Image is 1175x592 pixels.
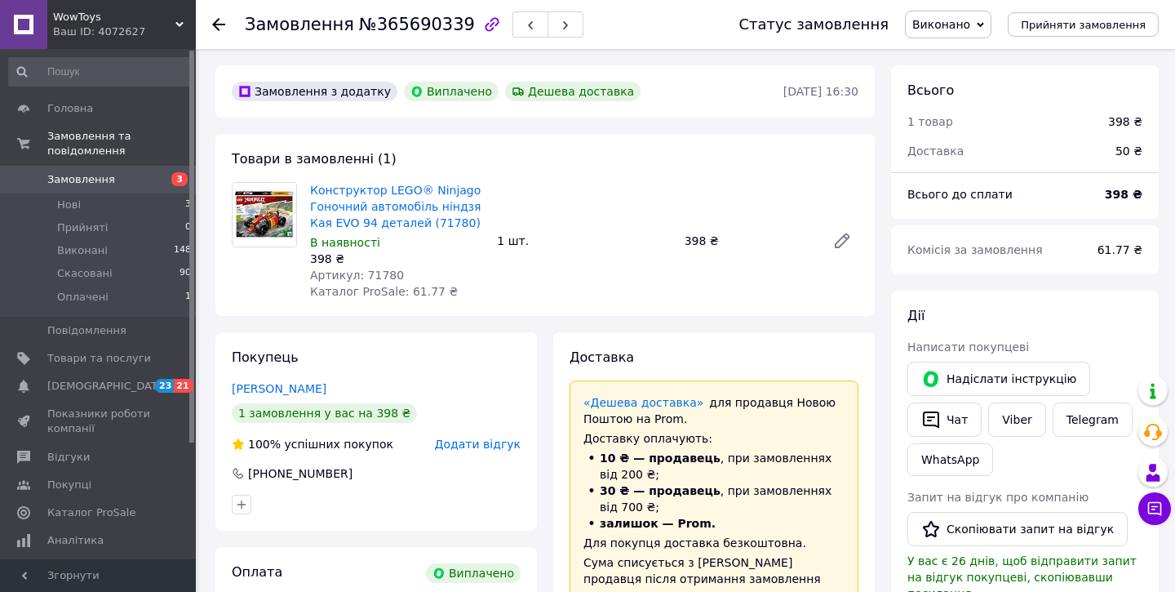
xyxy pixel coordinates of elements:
[232,349,299,365] span: Покупець
[907,362,1090,396] button: Надіслати інструкцію
[174,379,193,393] span: 21
[57,198,81,212] span: Нові
[1008,12,1159,37] button: Прийняти замовлення
[53,24,196,39] div: Ваш ID: 4072627
[248,438,281,451] span: 100%
[8,57,193,87] input: Пошук
[47,379,168,394] span: [DEMOGRAPHIC_DATA]
[783,85,858,98] time: [DATE] 16:30
[310,285,458,298] span: Каталог ProSale: 61.77 ₴
[404,82,499,101] div: Виплачено
[1105,188,1142,201] b: 398 ₴
[47,407,151,436] span: Показники роботи компанії
[232,436,393,452] div: успішних покупок
[678,229,819,252] div: 398 ₴
[310,184,481,229] a: Конструктор LEGO® Ninjago Гоночний автомобіль ніндзя Кая EVO 94 деталей (71780)
[600,517,716,530] span: залишок — Prom.
[583,450,845,483] li: , при замовленнях від 200 ₴;
[426,563,521,583] div: Виплачено
[53,10,175,24] span: WowToys
[232,82,397,101] div: Замовлення з додатку
[600,484,721,497] span: 30 ₴ — продавець
[907,443,993,476] a: WhatsApp
[1097,243,1142,256] span: 61.77 ₴
[47,323,126,338] span: Повідомлення
[310,269,404,282] span: Артикул: 71780
[1108,114,1142,130] div: 398 ₴
[907,243,1043,256] span: Комісія за замовлення
[1138,492,1171,525] button: Чат з покупцем
[232,382,326,395] a: [PERSON_NAME]
[232,564,282,580] span: Оплата
[47,478,91,492] span: Покупці
[583,396,703,409] a: «Дешева доставка»
[583,430,845,447] div: Доставку оплачують:
[907,82,954,98] span: Всього
[359,15,475,34] span: №365690339
[174,243,191,258] span: 148
[738,16,889,33] div: Статус замовлення
[310,236,380,249] span: В наявності
[907,491,1089,504] span: Запит на відгук про компанію
[57,220,108,235] span: Прийняті
[171,172,188,186] span: 3
[57,290,109,305] span: Оплачені
[185,220,191,235] span: 0
[245,15,354,34] span: Замовлення
[826,225,858,257] a: Редагувати
[47,101,93,116] span: Головна
[907,341,1029,354] span: Написати покупцеві
[1021,19,1146,31] span: Прийняти замовлення
[47,129,196,158] span: Замовлення та повідомлення
[907,115,953,128] span: 1 товар
[185,290,191,305] span: 1
[47,505,135,520] span: Каталог ProSale
[583,483,845,515] li: , при замовленнях від 700 ₴;
[212,16,225,33] div: Повернутися назад
[47,450,90,465] span: Відгуки
[246,465,354,482] div: [PHONE_NUMBER]
[600,452,721,465] span: 10 ₴ — продавець
[57,266,113,281] span: Скасовані
[490,229,677,252] div: 1 шт.
[505,82,641,101] div: Дешева доставка
[988,403,1045,437] a: Viber
[310,251,484,267] div: 398 ₴
[570,349,634,365] span: Доставка
[180,266,191,281] span: 90
[907,512,1128,546] button: Скопіювати запит на відгук
[185,198,191,212] span: 3
[912,18,970,31] span: Виконано
[47,351,151,366] span: Товари та послуги
[232,151,397,167] span: Товари в замовленні (1)
[907,188,1013,201] span: Всього до сплати
[233,183,296,247] img: Конструктор LEGO® Ninjago Гоночний автомобіль ніндзя Кая EVO 94 деталей (71780)
[155,379,174,393] span: 23
[1106,133,1152,169] div: 50 ₴
[907,403,982,437] button: Чат
[1053,403,1133,437] a: Telegram
[47,172,115,187] span: Замовлення
[583,394,845,427] div: для продавця Новою Поштою на Prom.
[435,438,521,451] span: Додати відгук
[583,535,845,551] div: Для покупця доставка безкоштовна.
[232,403,417,423] div: 1 замовлення у вас на 398 ₴
[57,243,108,258] span: Виконані
[907,308,924,323] span: Дії
[47,533,104,548] span: Аналітика
[907,145,964,158] span: Доставка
